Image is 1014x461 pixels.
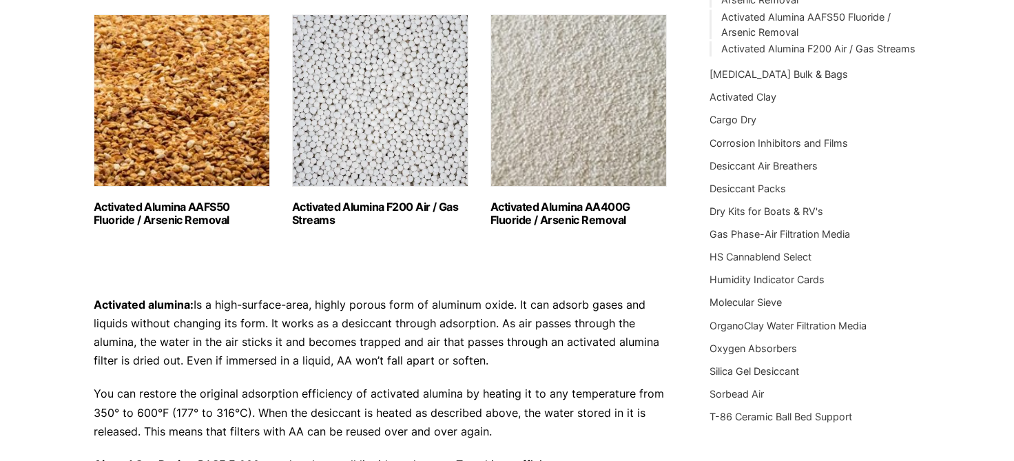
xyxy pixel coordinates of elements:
[710,388,764,400] a: Sorbead Air
[710,411,852,422] a: T-86 Ceramic Ball Bed Support
[490,201,667,227] h2: Activated Alumina AA400G Fluoride / Arsenic Removal
[710,91,776,103] a: Activated Clay
[710,68,848,80] a: [MEDICAL_DATA] Bulk & Bags
[710,228,850,240] a: Gas Phase-Air Filtration Media
[292,14,468,227] a: Visit product category Activated Alumina F200 Air / Gas Streams
[710,274,825,285] a: Humidity Indicator Cards
[94,298,194,311] strong: Activated alumina:
[710,320,867,331] a: OrganoClay Water Filtration Media
[490,14,667,227] a: Visit product category Activated Alumina AA400G Fluoride / Arsenic Removal
[94,201,270,227] h2: Activated Alumina AAFS50 Fluoride / Arsenic Removal
[710,114,756,125] a: Cargo Dry
[710,137,848,149] a: Corrosion Inhibitors and Films
[94,14,270,187] img: Activated Alumina AAFS50 Fluoride / Arsenic Removal
[490,14,667,187] img: Activated Alumina AA400G Fluoride / Arsenic Removal
[292,14,468,187] img: Activated Alumina F200 Air / Gas Streams
[710,205,823,217] a: Dry Kits for Boats & RV's
[721,11,891,38] a: Activated Alumina AAFS50 Fluoride / Arsenic Removal
[292,201,468,227] h2: Activated Alumina F200 Air / Gas Streams
[710,342,797,354] a: Oxygen Absorbers
[710,160,818,172] a: Desiccant Air Breathers
[721,43,915,54] a: Activated Alumina F200 Air / Gas Streams
[710,296,782,308] a: Molecular Sieve
[94,296,668,371] p: Is a high-surface-area, highly porous form of aluminum oxide. It can adsorb gases and liquids wit...
[710,251,811,263] a: HS Cannablend Select
[94,385,668,441] p: You can restore the original adsorption efficiency of activated alumina by heating it to any temp...
[94,14,270,227] a: Visit product category Activated Alumina AAFS50 Fluoride / Arsenic Removal
[710,183,786,194] a: Desiccant Packs
[710,365,799,377] a: Silica Gel Desiccant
